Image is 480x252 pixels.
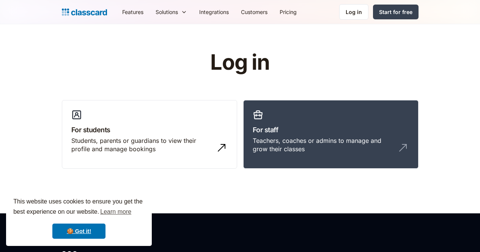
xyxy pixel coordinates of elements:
a: Customers [235,3,274,20]
h1: Log in [120,51,360,74]
a: home [62,7,107,17]
div: Teachers, coaches or admins to manage and grow their classes [253,136,394,153]
span: This website uses cookies to ensure you get the best experience on our website. [13,197,145,218]
div: Log in [346,8,362,16]
a: dismiss cookie message [52,224,105,239]
a: Features [116,3,150,20]
a: learn more about cookies [99,206,132,218]
a: Start for free [373,5,419,19]
div: Start for free [379,8,412,16]
a: Integrations [193,3,235,20]
h3: For students [71,125,228,135]
a: For staffTeachers, coaches or admins to manage and grow their classes [243,100,419,169]
a: Pricing [274,3,303,20]
a: For studentsStudents, parents or guardians to view their profile and manage bookings [62,100,237,169]
div: Solutions [156,8,178,16]
div: Students, parents or guardians to view their profile and manage bookings [71,136,212,153]
h3: For staff [253,125,409,135]
div: cookieconsent [6,190,152,246]
a: Log in [339,4,368,20]
div: Solutions [150,3,193,20]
